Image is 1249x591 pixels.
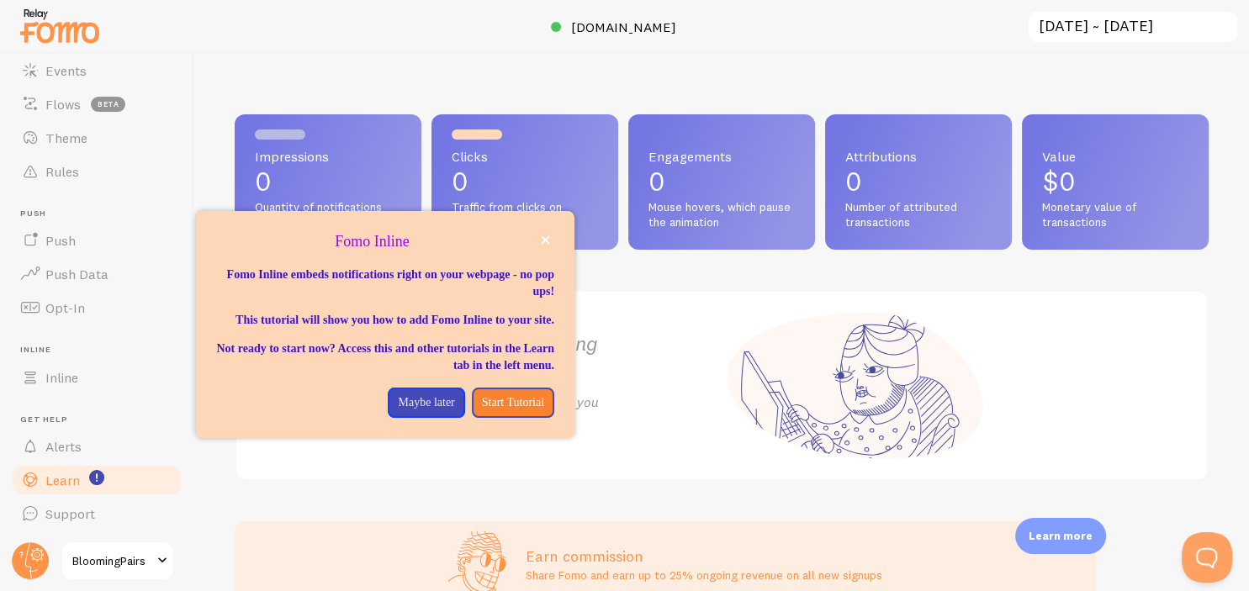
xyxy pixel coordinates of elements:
[216,266,554,300] p: Fomo Inline embeds notifications right on your webpage - no pop ups!
[216,340,554,374] p: Not ready to start now? Access this and other tutorials in the Learn tab in the left menu.
[10,224,183,257] a: Push
[196,211,574,438] div: Fomo Inline
[45,163,79,180] span: Rules
[61,541,174,581] a: BloomingPairs
[648,150,795,163] span: Engagements
[398,394,454,411] p: Maybe later
[10,121,183,155] a: Theme
[45,299,85,316] span: Opt-In
[20,208,183,219] span: Push
[45,96,81,113] span: Flows
[482,394,544,411] p: Start Tutorial
[10,361,183,394] a: Inline
[1029,528,1093,544] p: Learn more
[10,463,183,497] a: Learn
[45,472,80,488] span: Learn
[845,150,992,163] span: Attributions
[45,438,82,455] span: Alerts
[18,4,102,47] img: fomo-relay-logo-orange.svg
[1042,165,1076,198] span: $0
[216,231,554,253] p: Fomo Inline
[255,168,401,195] p: 0
[648,168,795,195] p: 0
[1015,518,1106,554] div: Learn more
[255,150,401,163] span: Impressions
[648,200,795,230] span: Mouse hovers, which pause the animation
[45,62,87,79] span: Events
[20,345,183,356] span: Inline
[91,97,125,112] span: beta
[452,150,598,163] span: Clicks
[10,155,183,188] a: Rules
[526,546,882,566] h3: Earn commission
[45,266,108,282] span: Push Data
[45,232,76,249] span: Push
[845,168,992,195] p: 0
[452,168,598,195] p: 0
[537,231,554,249] button: close,
[10,257,183,291] a: Push Data
[452,200,598,230] span: Traffic from clicks on notifications
[1042,200,1188,230] span: Monetary value of transactions
[456,393,722,431] p: It will be ready once you get some traffic
[45,369,78,386] span: Inline
[1042,150,1188,163] span: Value
[1182,532,1232,583] iframe: Help Scout Beacon - Open
[10,54,183,87] a: Events
[10,87,183,121] a: Flows beta
[456,330,722,383] h2: We're capturing data for you
[45,505,95,522] span: Support
[72,551,152,571] span: BloomingPairs
[255,200,401,230] span: Quantity of notifications shown
[388,388,464,418] button: Maybe later
[526,567,882,583] p: Share Fomo and earn up to 25% ongoing revenue on all new signups
[472,388,554,418] button: Start Tutorial
[845,200,992,230] span: Number of attributed transactions
[10,430,183,463] a: Alerts
[20,414,183,425] span: Get Help
[10,291,183,325] a: Opt-In
[89,470,104,485] svg: <p>Watch New Feature Tutorials!</p>
[10,497,183,530] a: Support
[216,312,554,329] p: This tutorial will show you how to add Fomo Inline to your site.
[45,129,87,146] span: Theme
